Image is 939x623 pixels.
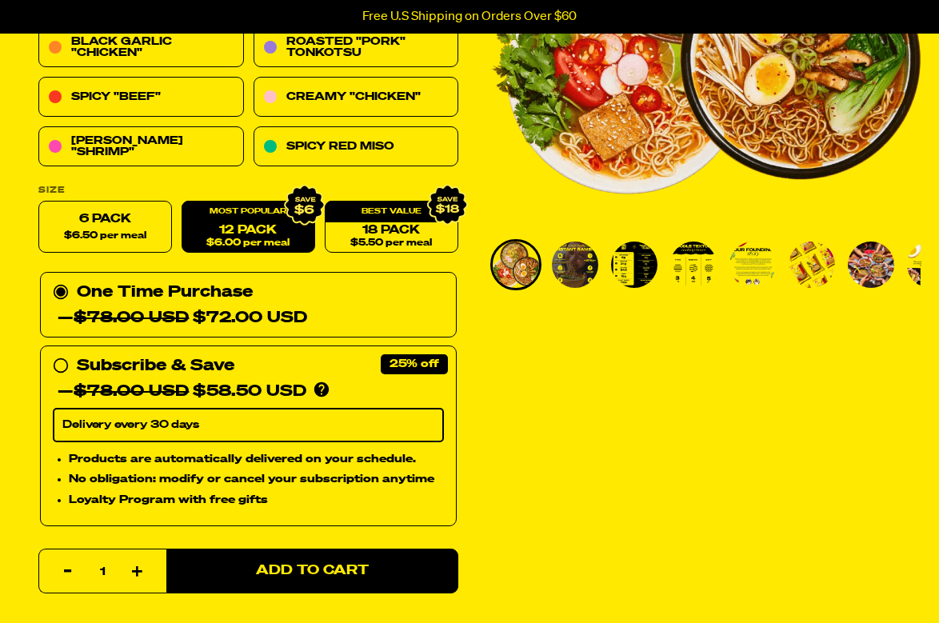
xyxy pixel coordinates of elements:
[727,239,778,290] li: Go to slide 5
[611,242,657,288] img: Variety Vol. 1
[670,242,717,288] img: Variety Vol. 1
[38,78,244,118] a: Spicy "Beef"
[362,10,577,24] p: Free U.S Shipping on Orders Over $60
[74,384,306,400] span: $58.50 USD
[552,242,598,288] img: Variety Vol. 1
[166,549,458,593] button: Add to Cart
[38,186,458,195] label: Size
[74,310,189,326] del: $78.00 USD
[58,379,306,405] div: —
[350,238,432,249] span: $5.50 per meal
[786,239,837,290] li: Go to slide 6
[549,239,601,290] li: Go to slide 2
[8,549,169,615] iframe: Marketing Popup
[206,238,290,249] span: $6.00 per meal
[69,492,444,509] li: Loyalty Program with free gifts
[77,353,234,379] div: Subscribe & Save
[69,450,444,468] li: Products are automatically delivered on your schedule.
[668,239,719,290] li: Go to slide 4
[848,242,894,288] img: Variety Vol. 1
[64,231,146,242] span: $6.50 per meal
[490,239,541,290] li: Go to slide 1
[53,409,444,442] select: Subscribe & Save —$78.00 USD$58.50 USD Products are automatically delivered on your schedule. No ...
[789,242,835,288] img: Variety Vol. 1
[58,306,307,331] div: —
[182,202,315,254] a: 12 Pack$6.00 per meal
[325,202,458,254] a: 18 Pack$5.50 per meal
[256,565,369,578] span: Add to Cart
[69,471,444,489] li: No obligation: modify or cancel your subscription anytime
[74,384,189,400] del: $78.00 USD
[38,127,244,167] a: [PERSON_NAME] "Shrimp"
[38,202,172,254] label: 6 Pack
[254,127,459,167] a: Spicy Red Miso
[490,239,921,290] div: PDP main carousel thumbnails
[74,310,307,326] span: $72.00 USD
[254,78,459,118] a: Creamy "Chicken"
[729,242,776,288] img: Variety Vol. 1
[38,28,244,68] a: Black Garlic "Chicken"
[609,239,660,290] li: Go to slide 3
[493,242,539,288] img: Variety Vol. 1
[845,239,897,290] li: Go to slide 7
[53,280,444,331] div: One Time Purchase
[254,28,459,68] a: Roasted "Pork" Tonkotsu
